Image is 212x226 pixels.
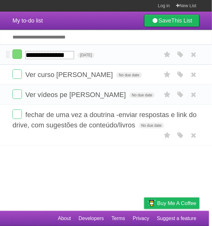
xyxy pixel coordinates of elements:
[13,49,22,59] label: Done
[139,123,164,128] span: No due date
[116,72,142,78] span: No due date
[161,130,173,141] label: Star task
[133,213,149,224] a: Privacy
[13,111,197,129] span: fechar de uma vez a doutrina -enviar respostas e link do drive, com sugestões de conteúdo/livros
[144,198,199,209] a: Buy me a coffee
[25,71,114,79] span: Ver curso [PERSON_NAME]
[171,18,192,24] b: This List
[161,69,173,80] label: Star task
[13,90,22,99] label: Done
[147,198,156,208] img: Buy me a coffee
[78,213,104,224] a: Developers
[129,92,155,98] span: No due date
[157,198,196,209] span: Buy me a coffee
[13,18,43,24] span: My to-do list
[144,14,199,27] a: SaveThis List
[78,52,94,58] span: [DATE]
[58,213,71,224] a: About
[161,90,173,100] label: Star task
[161,49,173,60] label: Star task
[157,213,196,224] a: Suggest a feature
[112,213,125,224] a: Terms
[13,110,22,119] label: Done
[25,91,128,99] span: Ver vídeos pe [PERSON_NAME]
[13,69,22,79] label: Done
